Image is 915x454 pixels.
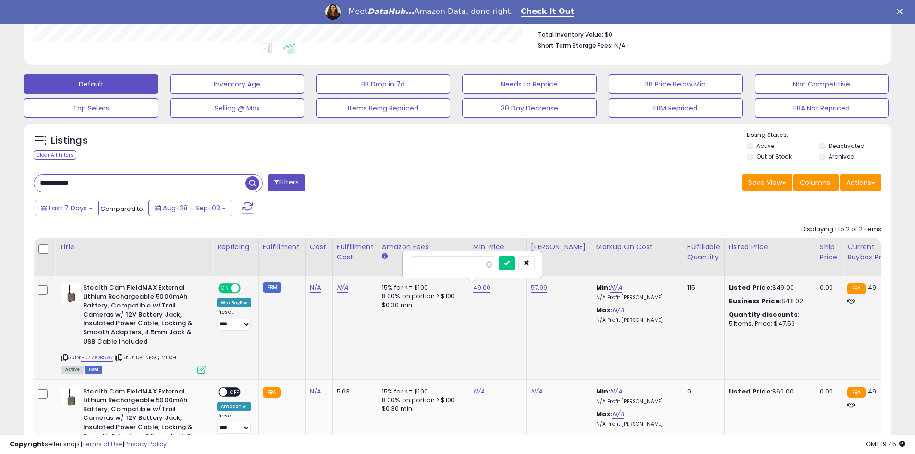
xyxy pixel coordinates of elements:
[609,74,743,94] button: BB Price Below Min
[756,152,792,160] label: Out of Stock
[219,284,231,293] span: ON
[34,150,76,160] div: Clear All Filters
[325,4,341,20] img: Profile image for Georgie
[614,41,626,50] span: N/A
[217,402,251,411] div: Amazon AI
[610,283,622,293] a: N/A
[592,238,683,276] th: The percentage added to the cost of goods (COGS) that forms the calculator for Min & Max prices.
[217,309,251,331] div: Preset:
[10,440,167,449] div: seller snap | |
[316,74,450,94] button: BB Drop in 7d
[897,9,906,14] div: Close
[531,387,542,396] a: N/A
[596,409,613,418] b: Max:
[227,388,243,396] span: OFF
[310,242,329,252] div: Cost
[217,413,251,434] div: Preset:
[348,7,513,16] div: Meet Amazon Data, done right.
[382,292,462,301] div: 8.00% on portion > $100
[729,319,808,328] div: 5 Items, Price: $47.53
[61,283,81,303] img: 218uJi09UJL._SL40_.jpg
[310,387,321,396] a: N/A
[820,387,836,396] div: 0.00
[820,242,839,262] div: Ship Price
[100,204,145,213] span: Compared to:
[729,283,808,292] div: $49.00
[612,409,624,419] a: N/A
[609,98,743,118] button: FBM Repriced
[124,440,167,449] a: Privacy Policy
[239,284,255,293] span: OFF
[382,396,462,405] div: 8.00% on portion > $100
[847,242,897,262] div: Current Buybox Price
[263,387,281,398] small: FBA
[81,354,113,362] a: B07Z1QBS97
[596,317,676,324] p: N/A Profit [PERSON_NAME]
[729,242,812,252] div: Listed Price
[829,142,865,150] label: Deactivated
[82,440,123,449] a: Terms of Use
[163,203,220,213] span: Aug-28 - Sep-03
[538,41,613,49] b: Short Term Storage Fees:
[85,366,102,374] span: FBM
[473,283,491,293] a: 49.00
[61,366,84,374] span: All listings currently available for purchase on Amazon
[310,283,321,293] a: N/A
[382,242,465,252] div: Amazon Fees
[217,242,255,252] div: Repricing
[59,242,209,252] div: Title
[538,28,874,39] li: $0
[10,440,45,449] strong: Copyright
[840,174,881,191] button: Actions
[747,131,891,140] p: Listing States:
[263,282,281,293] small: FBM
[382,405,462,413] div: $0.30 min
[35,200,99,216] button: Last 7 Days
[170,98,304,118] button: Selling @ Max
[847,387,865,398] small: FBA
[61,387,81,406] img: 218uJi09UJL._SL40_.jpg
[382,387,462,396] div: 15% for <= $100
[729,387,808,396] div: $60.00
[538,30,603,38] b: Total Inventory Value:
[24,74,158,94] button: Default
[382,283,462,292] div: 15% for <= $100
[756,142,774,150] label: Active
[521,7,574,17] a: Check It Out
[755,98,889,118] button: FBA Not Repriced
[801,225,881,234] div: Displaying 1 to 2 of 2 items
[148,200,232,216] button: Aug-28 - Sep-03
[729,310,798,319] b: Quantity discounts
[337,387,370,396] div: 5.63
[337,283,348,293] a: N/A
[531,242,588,252] div: [PERSON_NAME]
[473,242,523,252] div: Min Price
[61,283,206,373] div: ASIN:
[729,297,808,306] div: $48.02
[687,283,717,292] div: 115
[596,306,613,315] b: Max:
[612,306,624,315] a: N/A
[382,252,388,261] small: Amazon Fees.
[596,398,676,405] p: N/A Profit [PERSON_NAME]
[610,387,622,396] a: N/A
[462,74,596,94] button: Needs to Reprice
[115,354,176,361] span: | SKU: TG-NFSQ-2DXH
[367,7,414,16] i: DataHub...
[263,242,302,252] div: Fulfillment
[382,301,462,309] div: $0.30 min
[217,298,251,307] div: Win BuyBox
[337,242,374,262] div: Fulfillment Cost
[755,74,889,94] button: Non Competitive
[820,283,836,292] div: 0.00
[462,98,596,118] button: 30 Day Decrease
[268,174,305,191] button: Filters
[793,174,839,191] button: Columns
[596,387,610,396] b: Min:
[51,134,88,147] h5: Listings
[596,242,679,252] div: Markup on Cost
[531,283,548,293] a: 57.99
[729,387,772,396] b: Listed Price:
[473,387,485,396] a: N/A
[868,283,876,292] span: 49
